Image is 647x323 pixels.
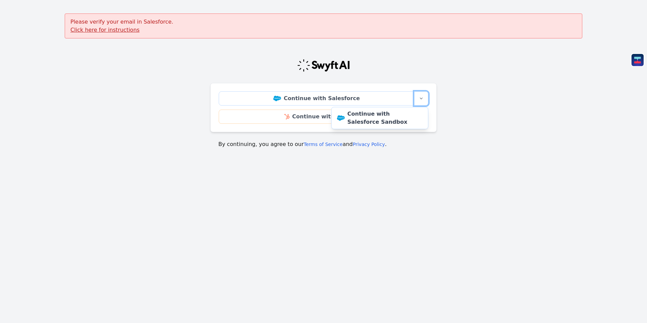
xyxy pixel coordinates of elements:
[337,115,345,121] img: Salesforce Sandbox
[304,142,342,147] a: Terms of Service
[297,59,350,72] img: Swyft Logo
[70,27,140,33] a: Click here for instructions
[218,140,429,148] p: By continuing, you agree to our and .
[332,107,428,129] a: Continue with Salesforce Sandbox
[353,142,385,147] a: Privacy Policy
[65,13,582,38] div: Please verify your email in Salesforce.
[273,96,281,101] img: Salesforce
[219,91,414,106] a: Continue with Salesforce
[219,110,428,124] a: Continue with HubSpot
[284,114,289,119] img: HubSpot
